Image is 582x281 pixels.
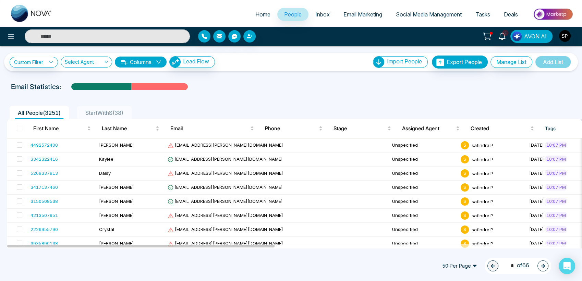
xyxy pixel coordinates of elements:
td: Unspecified [389,237,458,251]
span: Kaylee [99,156,113,162]
span: [PERSON_NAME] [99,198,134,204]
span: Social Media Management [396,11,462,18]
span: [EMAIL_ADDRESS][PERSON_NAME][DOMAIN_NAME] [168,170,283,176]
td: Unspecified [389,209,458,223]
button: Columnsdown [115,57,167,68]
span: 2 [502,30,508,36]
td: Unspecified [389,152,458,167]
span: s [461,197,469,206]
th: First Name [28,119,96,138]
span: Assigned Agent [402,124,454,133]
img: User Avatar [559,30,571,42]
img: Nova CRM Logo [11,5,52,22]
span: [EMAIL_ADDRESS][PERSON_NAME][DOMAIN_NAME] [168,156,283,162]
div: 3150508538 [31,198,58,205]
img: Market-place.gif [528,7,578,22]
span: Lead Flow [183,58,209,65]
td: Unspecified [389,138,458,152]
span: [EMAIL_ADDRESS][PERSON_NAME][DOMAIN_NAME] [168,227,283,232]
div: 4492572400 [31,142,58,148]
span: s [461,225,469,234]
span: [EMAIL_ADDRESS][PERSON_NAME][DOMAIN_NAME] [168,142,283,148]
span: safindra P [472,227,493,232]
span: Inbox [315,11,330,18]
th: Phone [259,119,328,138]
span: s [461,155,469,163]
th: Stage [328,119,397,138]
span: [EMAIL_ADDRESS][PERSON_NAME][DOMAIN_NAME] [168,184,283,190]
span: [DATE] [529,184,544,190]
td: Unspecified [389,167,458,181]
a: Tasks [469,8,497,21]
img: Lead Flow [170,57,181,68]
span: s [461,183,469,192]
a: 2 [494,30,510,42]
span: [DATE] [529,241,544,246]
span: [PERSON_NAME] [99,142,134,148]
a: Custom Filter [10,57,58,68]
td: Unspecified [389,195,458,209]
span: [DATE] [529,142,544,148]
span: 10:07 PM [545,212,567,219]
span: Export People [447,59,482,65]
span: [EMAIL_ADDRESS][PERSON_NAME][DOMAIN_NAME] [168,212,283,218]
span: 10:07 PM [545,198,567,205]
span: 10:07 PM [545,142,567,148]
span: Crystal [99,227,114,232]
div: 3935890138 [31,240,58,247]
span: s [461,169,469,178]
span: safindra P [472,156,493,162]
span: [EMAIL_ADDRESS][PERSON_NAME][DOMAIN_NAME] [168,241,283,246]
span: [PERSON_NAME] [99,212,134,218]
span: Home [255,11,270,18]
span: Import People [387,58,422,65]
a: Home [248,8,277,21]
p: Email Statistics: [11,82,61,92]
span: safindra P [472,170,493,176]
span: 50 Per Page [437,260,482,271]
img: Lead Flow [512,32,522,41]
th: Email [165,119,259,138]
span: s [461,211,469,220]
div: 4213507951 [31,212,58,219]
div: 5269337913 [31,170,58,176]
a: Social Media Management [389,8,469,21]
span: [PERSON_NAME] [99,241,134,246]
span: Tasks [475,11,490,18]
th: Assigned Agent [397,119,465,138]
span: 10:07 PM [545,240,567,247]
span: [EMAIL_ADDRESS][PERSON_NAME][DOMAIN_NAME] [168,198,283,204]
span: All People ( 3251 ) [15,109,63,116]
span: Stage [334,124,386,133]
span: down [156,59,161,65]
div: Open Intercom Messenger [559,258,575,274]
button: Export People [432,56,488,69]
a: Inbox [308,8,337,21]
span: StartWithS ( 38 ) [83,109,126,116]
a: Lead FlowLead Flow [167,56,215,68]
a: Deals [497,8,525,21]
span: [DATE] [529,212,544,218]
button: Manage List [490,56,532,68]
span: safindra P [472,142,493,148]
td: Unspecified [389,223,458,237]
span: 10:07 PM [545,226,567,233]
span: s [461,141,469,149]
button: Lead Flow [169,56,215,68]
span: Last Name [102,124,154,133]
span: Deals [504,11,518,18]
span: Phone [265,124,317,133]
a: Email Marketing [337,8,389,21]
span: Daisy [99,170,111,176]
a: People [277,8,308,21]
span: [DATE] [529,227,544,232]
span: 10:07 PM [545,184,567,191]
span: 10:07 PM [545,170,567,176]
div: 2226955790 [31,226,58,233]
div: 3417137460 [31,184,58,191]
span: People [284,11,302,18]
button: AVON AI [510,30,553,43]
span: [DATE] [529,156,544,162]
span: Created [471,124,529,133]
div: 3342322416 [31,156,58,162]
